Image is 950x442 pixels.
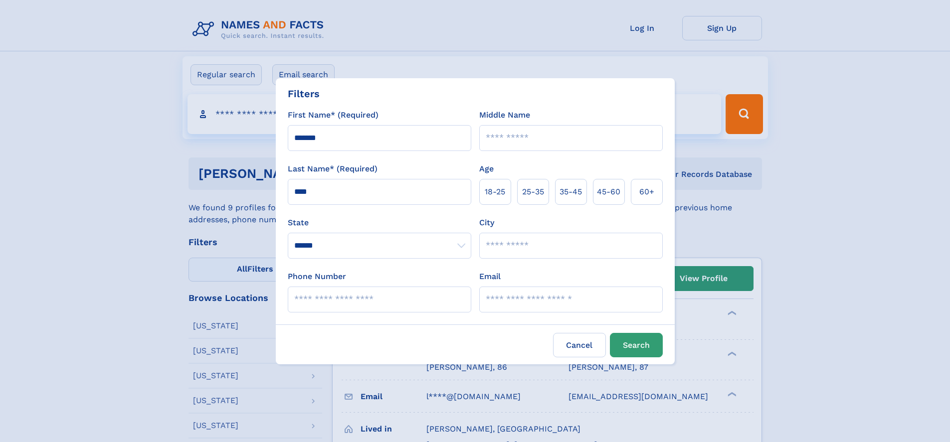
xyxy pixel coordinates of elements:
label: State [288,217,471,229]
div: Filters [288,86,320,101]
label: First Name* (Required) [288,109,379,121]
label: Last Name* (Required) [288,163,378,175]
label: Email [479,271,501,283]
span: 45‑60 [597,186,620,198]
label: Phone Number [288,271,346,283]
span: 18‑25 [485,186,505,198]
label: Age [479,163,494,175]
span: 35‑45 [560,186,582,198]
label: City [479,217,494,229]
label: Middle Name [479,109,530,121]
span: 60+ [639,186,654,198]
button: Search [610,333,663,357]
span: 25‑35 [522,186,544,198]
label: Cancel [553,333,606,357]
